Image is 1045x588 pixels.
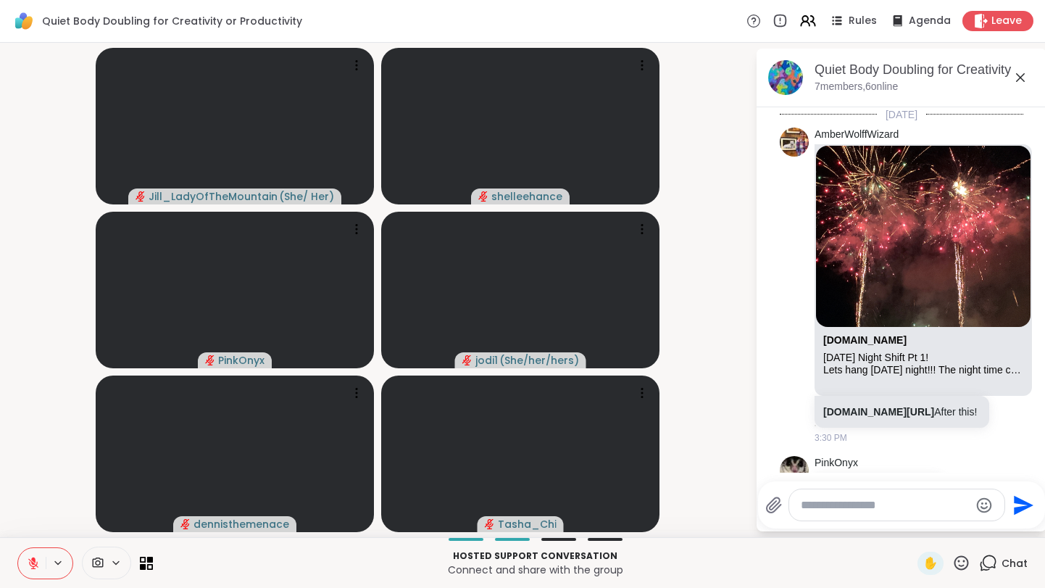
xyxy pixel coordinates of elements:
[180,519,191,529] span: audio-muted
[162,550,909,563] p: Hosted support conversation
[498,517,557,531] span: Tasha_Chi
[823,405,981,419] p: After this!
[149,189,278,204] span: Jill_LadyOfTheMountain
[849,14,877,28] span: Rules
[12,9,36,33] img: ShareWell Logomark
[815,431,847,444] span: 3:30 PM
[923,555,938,572] span: ✋
[768,60,803,95] img: Quiet Body Doubling for Creativity or Productivity, Sep 06
[491,189,562,204] span: shelleehance
[780,128,809,157] img: https://sharewell-space-live.sfo3.digitaloceanspaces.com/user-generated/9a5601ee-7e1f-42be-b53e-4...
[823,334,907,346] a: Attachment
[975,497,993,514] button: Emoji picker
[475,353,498,368] span: jodi1
[815,128,899,142] a: AmberWolffWizard
[877,107,926,122] span: [DATE]
[801,498,970,513] textarea: Type your message
[193,517,289,531] span: dennisthemenace
[816,146,1031,326] img: Saturday Night Shift Pt 1!
[1005,489,1038,521] button: Send
[1002,556,1028,571] span: Chat
[815,80,898,94] p: 7 members, 6 online
[991,14,1022,28] span: Leave
[823,406,934,418] a: [DOMAIN_NAME][URL]
[136,191,146,202] span: audio-muted
[823,364,1023,376] div: Lets hang [DATE] night!!! The night time chill session! Come hang, chat, and have some fun!
[462,355,472,365] span: audio-muted
[823,352,1023,364] div: [DATE] Night Shift Pt 1!
[485,519,495,529] span: audio-muted
[478,191,488,202] span: audio-muted
[499,353,579,368] span: ( She/her/hers )
[162,563,909,577] p: Connect and share with the group
[909,14,951,28] span: Agenda
[218,353,265,368] span: PinkOnyx
[815,456,858,471] a: PinkOnyx
[279,189,334,204] span: ( She/ Her )
[205,355,215,365] span: audio-muted
[42,14,302,28] span: Quiet Body Doubling for Creativity or Productivity
[780,456,809,485] img: https://sharewell-space-live.sfo3.digitaloceanspaces.com/user-generated/3d39395a-5486-44ea-9184-d...
[815,61,1035,79] div: Quiet Body Doubling for Creativity or Productivity, [DATE]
